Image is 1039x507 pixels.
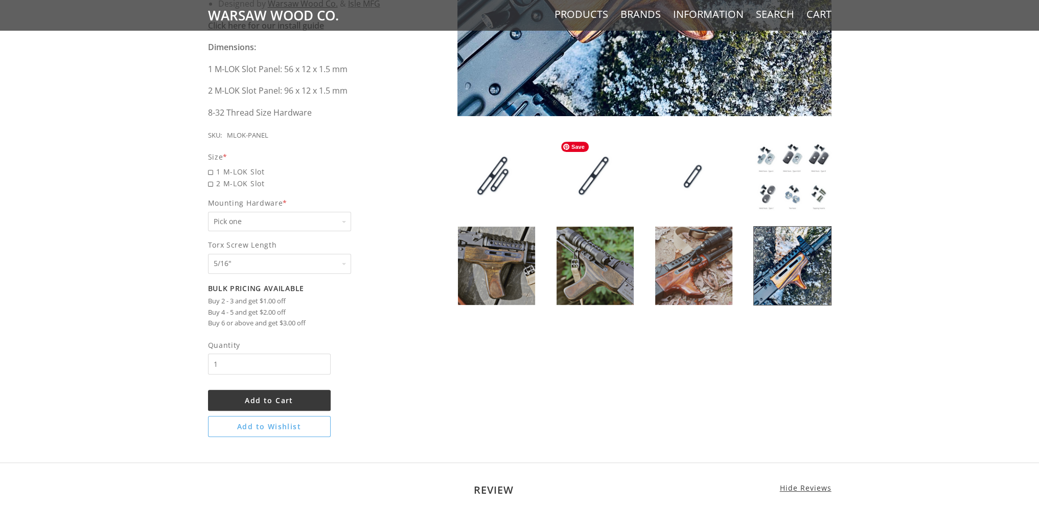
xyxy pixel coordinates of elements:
img: DIY M-LOK Panel Inserts [655,137,732,215]
img: DIY M-LOK Panel Inserts [458,137,535,215]
button: Add to Cart [208,390,331,411]
img: DIY M-LOK Panel Inserts [754,227,831,305]
a: Products [555,8,608,21]
p: 8-32 Thread Size Hardware [208,106,404,120]
span: Mounting Hardware [208,197,404,209]
p: 2 M-LOK Slot Panel: 96 x 12 x 1.5 mm [208,84,404,98]
li: Buy 2 - 3 and get $1.00 off [208,296,404,307]
a: Brands [620,8,661,21]
a: Click here for our install guide [208,20,324,31]
button: Add to Wishlist [208,416,331,437]
span: Hide Reviews [780,483,832,493]
p: 1 M-LOK Slot Panel: 56 x 12 x 1.5 mm [208,62,404,76]
span: Save [561,142,589,152]
img: DIY M-LOK Panel Inserts [754,137,831,215]
div: MLOK-PANEL [227,130,268,141]
img: DIY M-LOK Panel Inserts [655,227,732,305]
li: Buy 6 or above and get $3.00 off [208,318,404,329]
span: Quantity [208,339,331,351]
h2: Bulk Pricing Available [208,284,404,293]
span: Add to Cart [245,395,293,405]
img: DIY M-LOK Panel Inserts [557,137,634,215]
div: Size [208,151,404,163]
span: 2 M-LOK Slot [208,178,404,189]
select: Mounting Hardware* [208,212,351,232]
select: Torx Screw Length [208,254,351,274]
strong: Dimensions: [208,41,256,53]
span: 1 M-LOK Slot [208,166,404,178]
li: Buy 4 - 5 and get $2.00 off [208,307,404,318]
a: Cart [806,8,832,21]
a: Search [756,8,794,21]
h2: Review [208,483,832,496]
input: Quantity [208,354,331,374]
span: Torx Screw Length [208,239,404,251]
img: DIY M-LOK Panel Inserts [458,227,535,305]
a: Information [673,8,744,21]
img: DIY M-LOK Panel Inserts [557,227,634,305]
div: SKU: [208,130,222,141]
